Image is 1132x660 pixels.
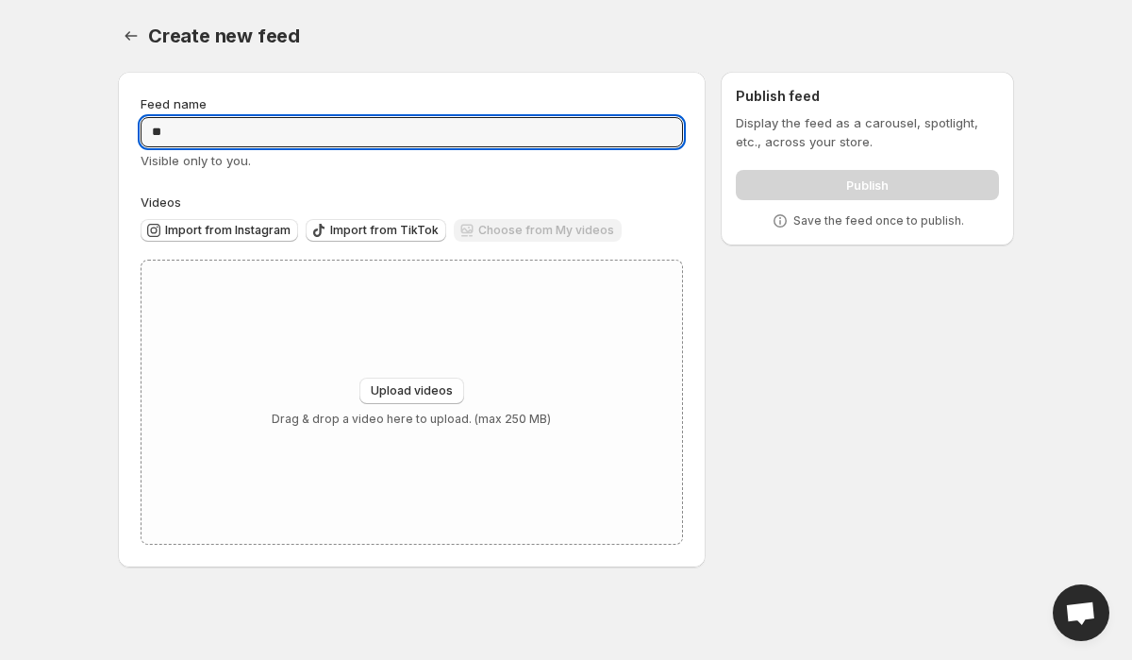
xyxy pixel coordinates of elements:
[371,383,453,398] span: Upload videos
[148,25,300,47] span: Create new feed
[141,96,207,111] span: Feed name
[141,219,298,242] button: Import from Instagram
[359,378,464,404] button: Upload videos
[165,223,291,238] span: Import from Instagram
[1053,584,1109,641] a: Open chat
[736,113,999,151] p: Display the feed as a carousel, spotlight, etc., across your store.
[141,195,181,210] span: Videos
[306,219,446,242] button: Import from TikTok
[118,23,144,49] button: Settings
[736,87,999,106] h2: Publish feed
[141,153,251,168] span: Visible only to you.
[330,223,439,238] span: Import from TikTok
[272,412,551,427] p: Drag & drop a video here to upload. (max 250 MB)
[793,213,964,228] p: Save the feed once to publish.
